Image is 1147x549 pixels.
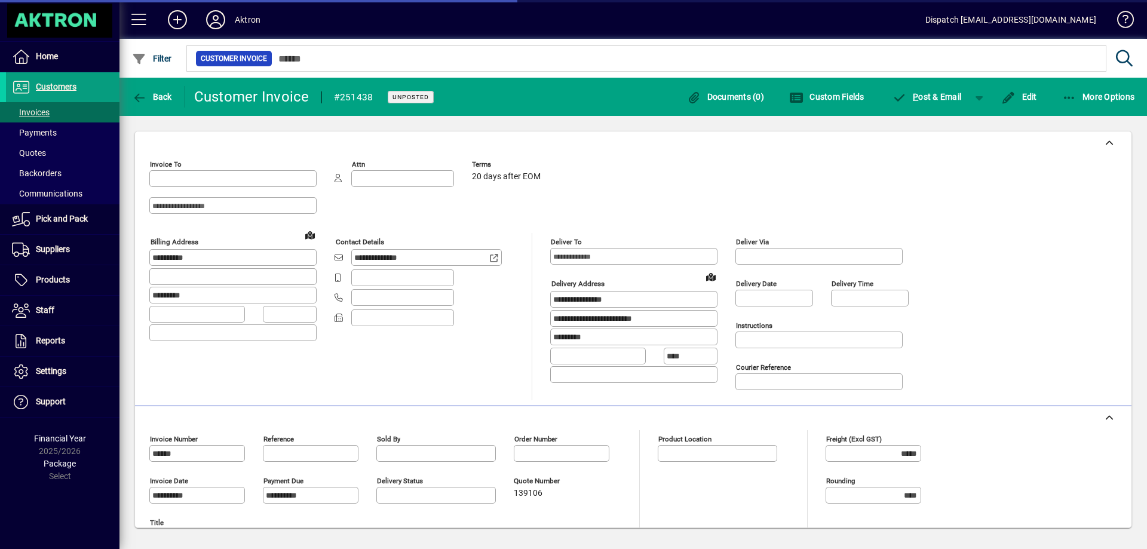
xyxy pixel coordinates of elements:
[12,168,62,178] span: Backorders
[377,435,400,443] mat-label: Sold by
[683,86,767,108] button: Documents (0)
[658,435,711,443] mat-label: Product location
[12,148,46,158] span: Quotes
[197,9,235,30] button: Profile
[998,86,1040,108] button: Edit
[36,214,88,223] span: Pick and Pack
[789,92,864,102] span: Custom Fields
[6,122,119,143] a: Payments
[1062,92,1135,102] span: More Options
[300,225,320,244] a: View on map
[36,51,58,61] span: Home
[6,265,119,295] a: Products
[36,305,54,315] span: Staff
[194,87,309,106] div: Customer Invoice
[36,336,65,345] span: Reports
[36,82,76,91] span: Customers
[150,435,198,443] mat-label: Invoice number
[392,93,429,101] span: Unposted
[893,92,962,102] span: ost & Email
[6,326,119,356] a: Reports
[6,357,119,387] a: Settings
[514,435,557,443] mat-label: Order number
[34,434,86,443] span: Financial Year
[6,102,119,122] a: Invoices
[36,275,70,284] span: Products
[119,86,185,108] app-page-header-button: Back
[6,204,119,234] a: Pick and Pack
[826,435,882,443] mat-label: Freight (excl GST)
[913,92,918,102] span: P
[1001,92,1037,102] span: Edit
[736,280,777,288] mat-label: Delivery date
[686,92,764,102] span: Documents (0)
[235,10,260,29] div: Aktron
[129,48,175,69] button: Filter
[925,10,1096,29] div: Dispatch [EMAIL_ADDRESS][DOMAIN_NAME]
[1108,2,1132,41] a: Knowledge Base
[12,189,82,198] span: Communications
[736,321,772,330] mat-label: Instructions
[6,163,119,183] a: Backorders
[12,128,57,137] span: Payments
[36,366,66,376] span: Settings
[6,387,119,417] a: Support
[6,183,119,204] a: Communications
[132,54,172,63] span: Filter
[514,477,585,485] span: Quote number
[150,477,188,485] mat-label: Invoice date
[158,9,197,30] button: Add
[263,477,303,485] mat-label: Payment due
[352,160,365,168] mat-label: Attn
[887,86,968,108] button: Post & Email
[36,244,70,254] span: Suppliers
[129,86,175,108] button: Back
[472,161,544,168] span: Terms
[551,238,582,246] mat-label: Deliver To
[12,108,50,117] span: Invoices
[6,296,119,326] a: Staff
[514,489,542,498] span: 139106
[6,143,119,163] a: Quotes
[826,477,855,485] mat-label: Rounding
[132,92,172,102] span: Back
[334,88,373,107] div: #251438
[786,86,867,108] button: Custom Fields
[832,280,873,288] mat-label: Delivery time
[736,238,769,246] mat-label: Deliver via
[263,435,294,443] mat-label: Reference
[150,160,182,168] mat-label: Invoice To
[6,235,119,265] a: Suppliers
[201,53,267,65] span: Customer Invoice
[736,363,791,372] mat-label: Courier Reference
[44,459,76,468] span: Package
[1059,86,1138,108] button: More Options
[6,42,119,72] a: Home
[150,519,164,527] mat-label: Title
[472,172,541,182] span: 20 days after EOM
[36,397,66,406] span: Support
[701,267,720,286] a: View on map
[377,477,423,485] mat-label: Delivery status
